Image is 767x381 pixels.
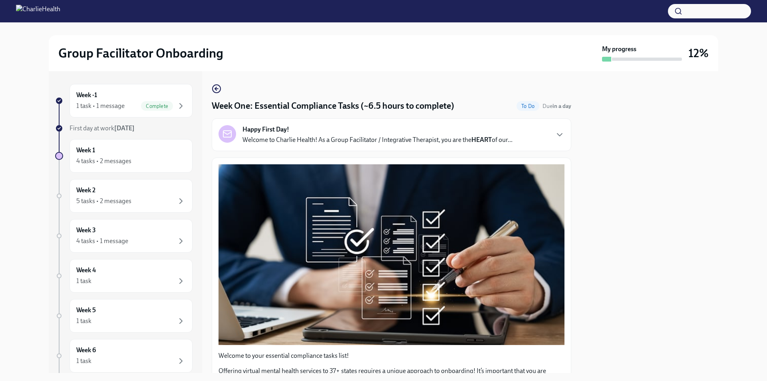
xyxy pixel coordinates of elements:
[517,103,539,109] span: To Do
[55,219,193,253] a: Week 34 tasks • 1 message
[55,299,193,333] a: Week 51 task
[16,5,60,18] img: CharlieHealth
[76,346,96,355] h6: Week 6
[542,102,571,110] span: September 15th, 2025 10:00
[602,45,636,54] strong: My progress
[219,164,564,345] button: Zoom image
[76,102,125,110] div: 1 task • 1 message
[76,277,91,285] div: 1 task
[76,266,96,275] h6: Week 4
[212,100,454,112] h4: Week One: Essential Compliance Tasks (~6.5 hours to complete)
[76,197,131,205] div: 5 tasks • 2 messages
[76,357,91,365] div: 1 task
[219,351,564,360] p: Welcome to your essential compliance tasks list!
[76,157,131,166] div: 4 tasks • 2 messages
[55,84,193,118] a: Week -11 task • 1 messageComplete
[76,237,128,245] div: 4 tasks • 1 message
[55,139,193,173] a: Week 14 tasks • 2 messages
[55,259,193,293] a: Week 41 task
[70,124,135,132] span: First day at work
[76,306,96,315] h6: Week 5
[76,226,96,235] h6: Week 3
[76,91,97,100] h6: Week -1
[542,103,571,110] span: Due
[76,186,95,195] h6: Week 2
[55,339,193,373] a: Week 61 task
[141,103,173,109] span: Complete
[76,146,95,155] h6: Week 1
[58,45,223,61] h2: Group Facilitator Onboarding
[76,317,91,325] div: 1 task
[552,103,571,110] strong: in a day
[242,125,289,134] strong: Happy First Day!
[688,46,709,60] h3: 12%
[55,179,193,213] a: Week 25 tasks • 2 messages
[55,124,193,133] a: First day at work[DATE]
[242,136,513,144] p: Welcome to Charlie Health! As a Group Facilitator / Integrative Therapist, you are the of our...
[114,124,135,132] strong: [DATE]
[471,136,492,144] strong: HEART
